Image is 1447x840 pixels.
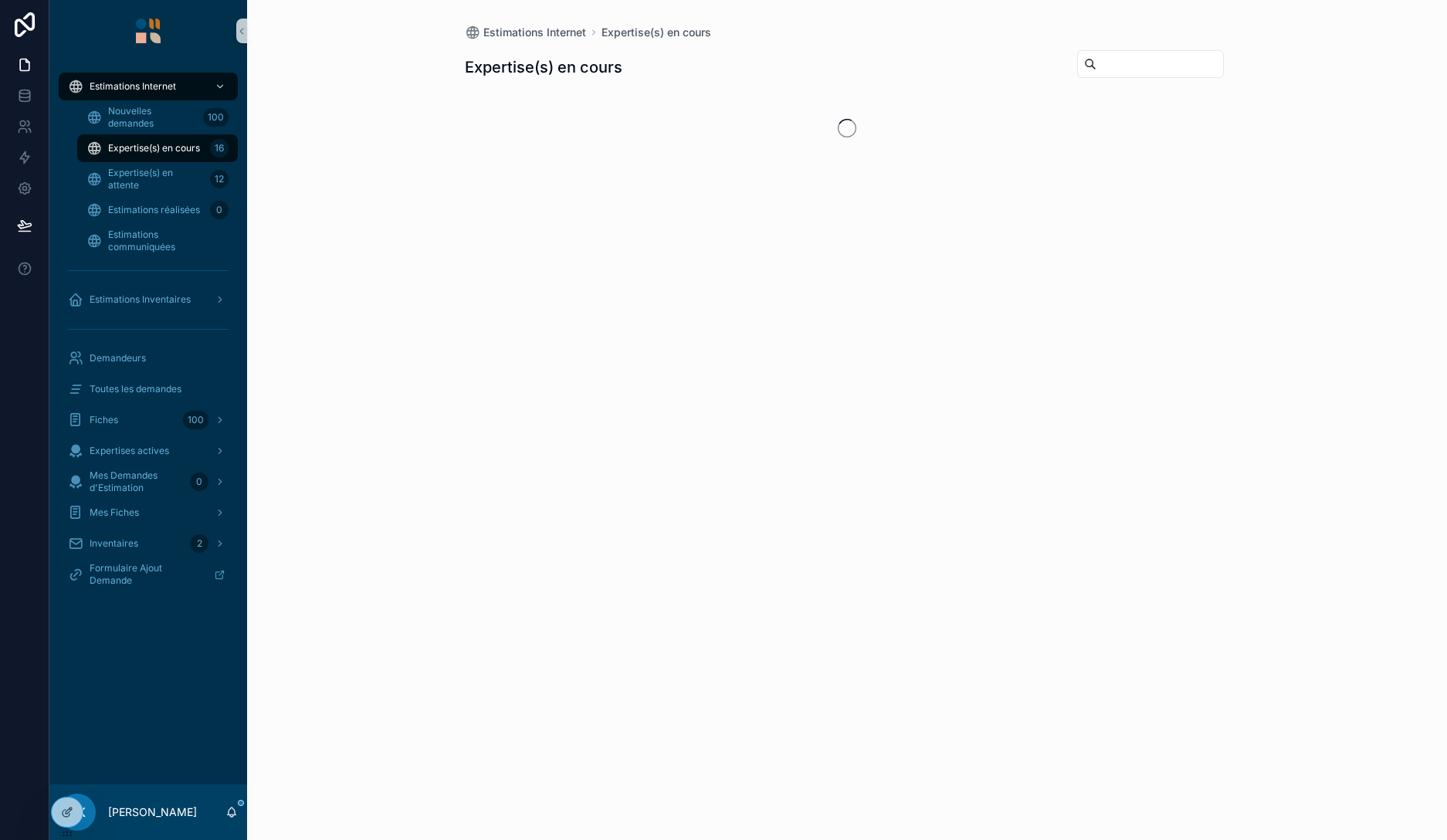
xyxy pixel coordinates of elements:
[59,286,238,313] a: Estimations Inventaires
[59,468,238,496] a: Mes Demandes d'Estimation0
[59,73,238,100] a: Estimations Internet
[183,411,208,429] div: 100
[190,534,208,553] div: 2
[59,344,238,372] a: Demandeurs
[602,25,711,40] a: Expertise(s) en cours
[465,56,622,78] h1: Expertise(s) en cours
[90,537,138,550] span: Inventaires
[59,375,238,403] a: Toutes les demandes
[90,352,146,364] span: Demandeurs
[77,165,238,193] a: Expertise(s) en attente12
[136,19,161,43] img: App logo
[90,414,118,426] span: Fiches
[190,472,208,491] div: 0
[108,105,197,130] span: Nouvelles demandes
[465,25,586,40] a: Estimations Internet
[59,437,238,465] a: Expertises actives
[210,170,229,188] div: 12
[210,139,229,157] div: 16
[90,506,139,519] span: Mes Fiches
[77,196,238,224] a: Estimations réalisées0
[90,562,202,587] span: Formulaire Ajout Demande
[77,227,238,255] a: Estimations communiquées
[90,383,181,395] span: Toutes les demandes
[210,201,229,219] div: 0
[90,469,184,494] span: Mes Demandes d'Estimation
[90,80,176,93] span: Estimations Internet
[203,108,229,127] div: 100
[59,499,238,527] a: Mes Fiches
[59,561,238,588] a: Formulaire Ajout Demande
[108,142,200,154] span: Expertise(s) en cours
[90,293,191,306] span: Estimations Inventaires
[483,25,586,40] span: Estimations Internet
[59,530,238,557] a: Inventaires2
[49,62,247,608] div: scrollable content
[108,204,200,216] span: Estimations réalisées
[59,406,238,434] a: Fiches100
[108,804,197,820] p: [PERSON_NAME]
[77,103,238,131] a: Nouvelles demandes100
[90,445,169,457] span: Expertises actives
[108,229,222,253] span: Estimations communiquées
[77,134,238,162] a: Expertise(s) en cours16
[108,167,204,191] span: Expertise(s) en attente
